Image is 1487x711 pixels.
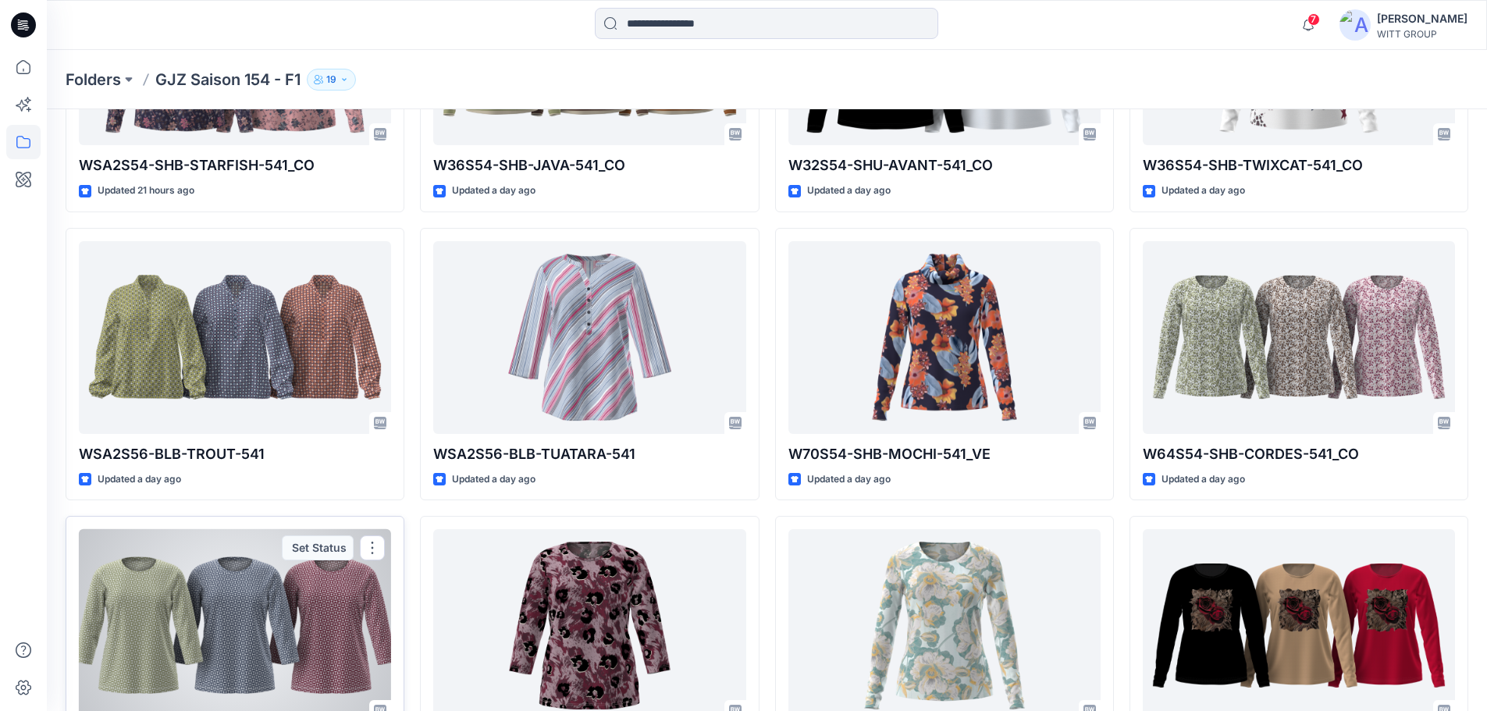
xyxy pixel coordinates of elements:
p: W70S54-SHB-MOCHI-541_VE [788,443,1101,465]
p: 19 [326,71,336,88]
p: W36S54-SHB-TWIXCAT-541_CO [1143,155,1455,176]
a: WSA2S56-BLB-TUATARA-541 [433,241,745,434]
p: Updated a day ago [807,183,891,199]
p: Updated a day ago [98,471,181,488]
p: Updated a day ago [452,471,535,488]
p: WSA2S56-BLB-TUATARA-541 [433,443,745,465]
p: WSA2S56-BLB-TROUT-541 [79,443,391,465]
p: Updated a day ago [807,471,891,488]
p: GJZ Saison 154 - F1 [155,69,301,91]
p: Updated a day ago [1161,183,1245,199]
p: W36S54-SHB-JAVA-541_CO [433,155,745,176]
a: WSA2S56-BLB-TROUT-541 [79,241,391,434]
div: [PERSON_NAME] [1377,9,1467,28]
p: Updated 21 hours ago [98,183,194,199]
div: WITT GROUP [1377,28,1467,40]
p: Updated a day ago [1161,471,1245,488]
a: W64S54-SHB-CORDES-541_CO [1143,241,1455,434]
img: avatar [1339,9,1371,41]
a: W70S54-SHB-MOCHI-541_VE [788,241,1101,434]
span: 7 [1307,13,1320,26]
a: Folders [66,69,121,91]
p: Updated a day ago [452,183,535,199]
p: W64S54-SHB-CORDES-541_CO [1143,443,1455,465]
p: W32S54-SHU-AVANT-541_CO [788,155,1101,176]
button: 19 [307,69,356,91]
p: WSA2S54-SHB-STARFISH-541_CO [79,155,391,176]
